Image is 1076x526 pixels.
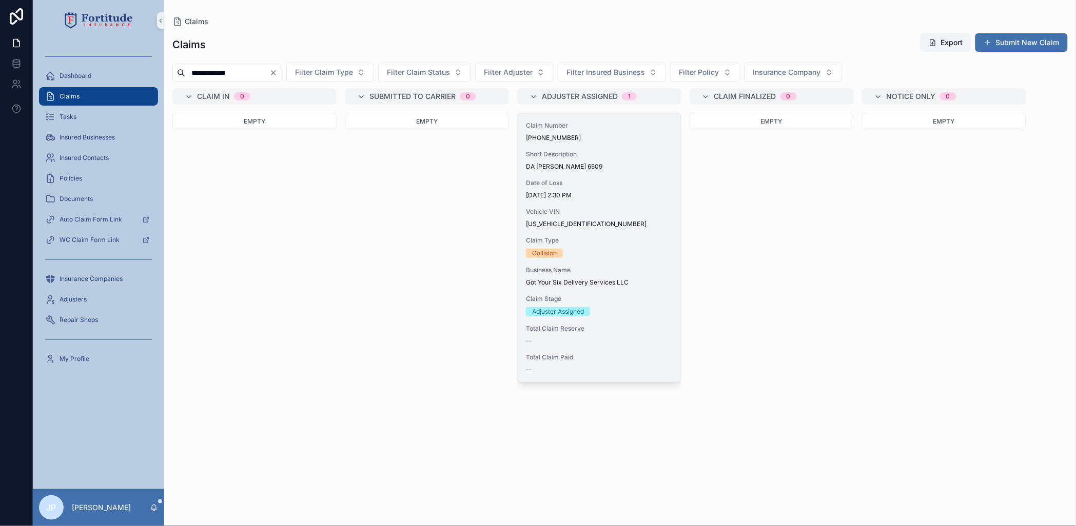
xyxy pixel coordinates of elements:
[526,295,673,303] span: Claim Stage
[39,270,158,288] a: Insurance Companies
[378,63,471,82] button: Select Button
[295,67,353,77] span: Filter Claim Type
[60,236,120,244] span: WC Claim Form Link
[466,92,470,100] div: 0
[197,91,230,102] span: Claim In
[526,353,673,361] span: Total Claim Paid
[39,108,158,126] a: Tasks
[72,502,131,513] p: [PERSON_NAME]
[39,87,158,106] a: Claims
[558,63,666,82] button: Select Button
[60,275,123,283] span: Insurance Companies
[60,92,80,100] span: Claims
[60,72,91,80] span: Dashboard
[39,128,158,147] a: Insured Businesses
[628,92,631,100] div: 1
[39,169,158,188] a: Policies
[39,149,158,167] a: Insured Contacts
[526,122,673,130] span: Claim Number
[484,67,533,77] span: Filter Adjuster
[240,92,244,100] div: 0
[60,174,82,183] span: Policies
[526,150,673,158] span: Short Description
[526,163,673,171] span: DA [PERSON_NAME] 6509
[416,117,438,125] span: Empty
[670,63,740,82] button: Select Button
[39,311,158,329] a: Repair Shops
[369,91,456,102] span: Submitted to Carrier
[526,191,673,199] span: [DATE] 2:30 PM
[60,215,122,224] span: Auto Claim Form Link
[753,67,821,77] span: Insurance Company
[921,33,971,52] button: Export
[60,195,93,203] span: Documents
[60,316,98,324] span: Repair Shops
[787,92,791,100] div: 0
[526,208,673,216] span: Vehicle VIN
[532,249,557,258] div: Collision
[526,236,673,245] span: Claim Type
[269,69,282,77] button: Clear
[532,307,584,316] div: Adjuster Assigned
[60,295,87,304] span: Adjusters
[975,33,1068,52] button: Submit New Claim
[39,290,158,309] a: Adjusters
[39,350,158,368] a: My Profile
[542,91,618,102] span: Adjuster Assigned
[39,210,158,229] a: Auto Claim Form Link
[679,67,719,77] span: Filter Policy
[714,91,776,102] span: Claim Finalized
[946,92,950,100] div: 0
[526,337,532,345] span: --
[286,63,374,82] button: Select Button
[387,67,450,77] span: Filter Claim Status
[517,113,681,382] a: Claim Number[PHONE_NUMBER]Short DescriptionDA [PERSON_NAME] 6509Date of Loss[DATE] 2:30 PMVehicle...
[526,134,673,142] span: [PHONE_NUMBER]
[526,266,673,274] span: Business Name
[185,16,208,27] span: Claims
[39,190,158,208] a: Documents
[47,501,56,514] span: JP
[526,278,673,287] span: Got Your Six Delivery Services LLC
[33,41,164,381] div: scrollable content
[566,67,645,77] span: Filter Insured Business
[526,220,673,228] span: [US_VEHICLE_IDENTIFICATION_NUMBER]
[172,37,206,52] h1: Claims
[60,113,76,121] span: Tasks
[39,231,158,249] a: WC Claim Form Link
[761,117,782,125] span: Empty
[60,133,115,141] span: Insured Businesses
[244,117,265,125] span: Empty
[526,366,532,374] span: --
[526,179,673,187] span: Date of Loss
[745,63,842,82] button: Select Button
[39,67,158,85] a: Dashboard
[60,355,89,363] span: My Profile
[887,91,936,102] span: Notice Only
[475,63,554,82] button: Select Button
[65,12,133,29] img: App logo
[526,325,673,333] span: Total Claim Reserve
[933,117,955,125] span: Empty
[172,16,208,27] a: Claims
[60,154,109,162] span: Insured Contacts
